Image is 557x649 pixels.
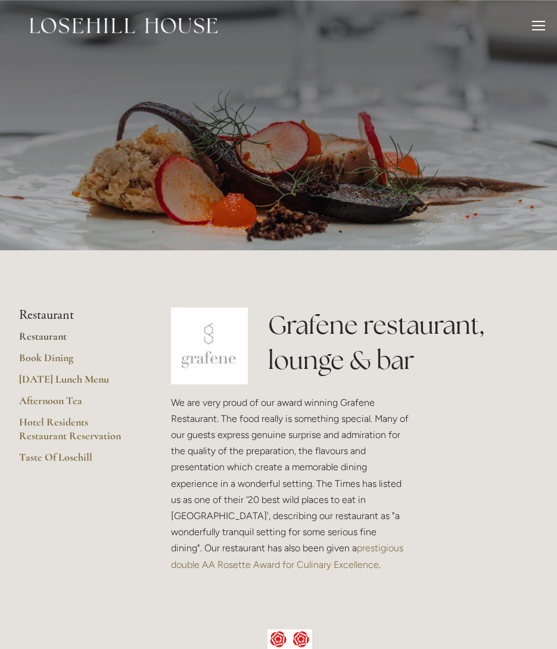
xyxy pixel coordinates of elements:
[19,415,133,451] a: Hotel Residents Restaurant Reservation
[19,351,133,372] a: Book Dining
[268,308,539,378] h1: Grafene restaurant, lounge & bar
[19,308,133,323] li: Restaurant
[171,542,406,570] a: prestigious double AA Rosette Award for Culinary Excellence
[19,372,133,394] a: [DATE] Lunch Menu
[19,330,133,351] a: Restaurant
[19,451,133,472] a: Taste Of Losehill
[19,394,133,415] a: Afternoon Tea
[171,395,409,573] p: We are very proud of our award winning Grafene Restaurant. The food really is something special. ...
[171,308,248,384] img: grafene.jpg
[30,18,217,33] img: Losehill House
